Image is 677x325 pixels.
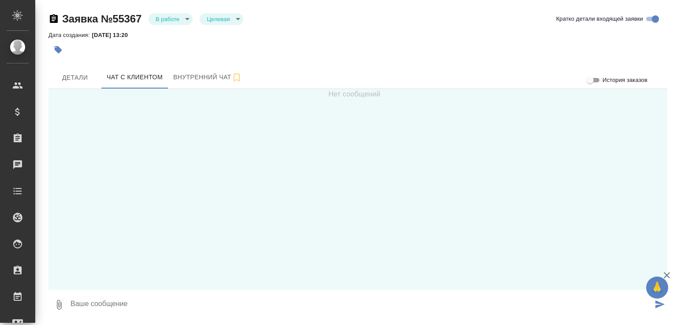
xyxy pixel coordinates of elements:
[328,89,380,100] span: Нет сообщений
[54,72,96,83] span: Детали
[603,76,647,85] span: История заказов
[149,13,193,25] div: В работе
[173,72,242,83] span: Внутренний чат
[231,72,242,83] svg: Подписаться
[48,32,92,38] p: Дата создания:
[48,14,59,24] button: Скопировать ссылку
[101,66,168,89] button: 77071111881 (Алексей) - (undefined)
[650,278,665,297] span: 🙏
[92,32,134,38] p: [DATE] 13:20
[556,15,643,23] span: Кратко детали входящей заявки
[200,13,243,25] div: В работе
[62,13,141,25] a: Заявка №55367
[48,40,68,59] button: Добавить тэг
[153,15,182,23] button: В работе
[107,72,163,83] span: Чат с клиентом
[646,277,668,299] button: 🙏
[204,15,232,23] button: Целевая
